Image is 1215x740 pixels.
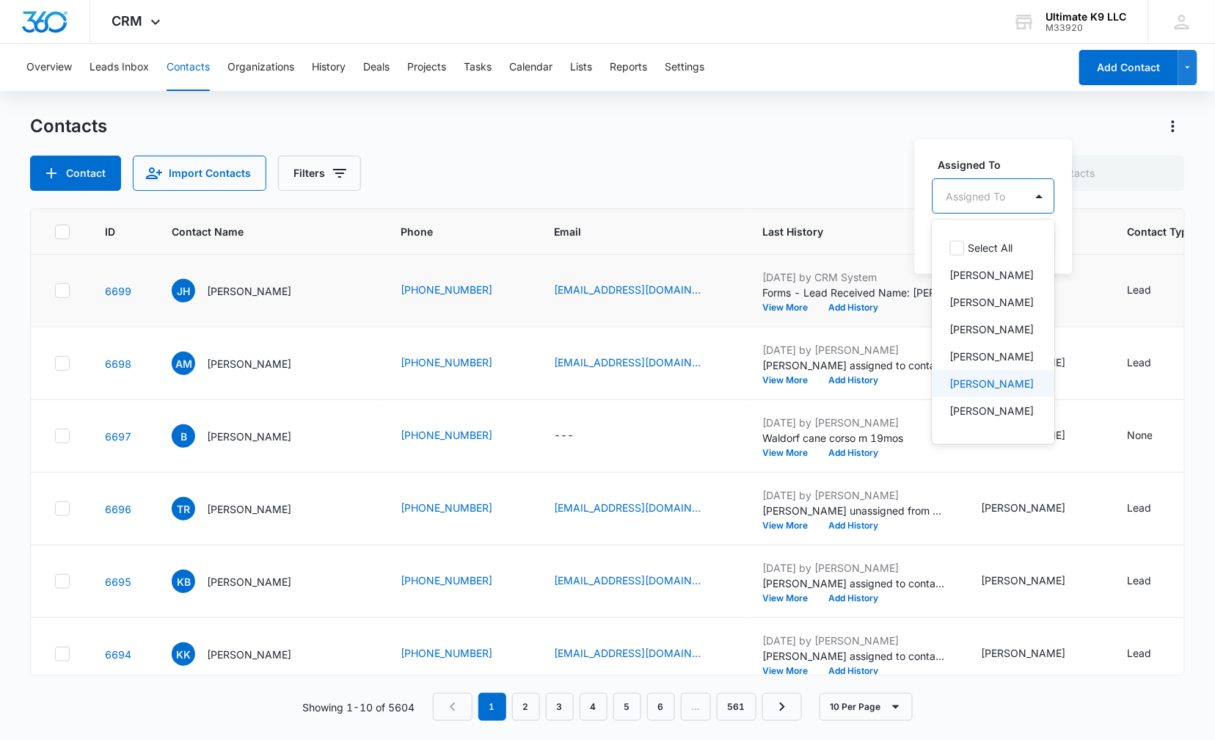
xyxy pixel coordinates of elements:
a: [PHONE_NUMBER] [401,573,492,588]
a: Navigate to contact details page for Kim Blodgett [105,576,131,588]
a: Page 3 [546,693,574,721]
p: [PERSON_NAME] [207,647,291,662]
div: Phone - (227) 265-3954 - Select to Edit Field [401,427,519,445]
a: [EMAIL_ADDRESS][DOMAIN_NAME] [554,573,701,588]
p: [PERSON_NAME] [207,356,291,371]
button: Add History [818,594,889,603]
p: [PERSON_NAME] [207,283,291,299]
span: ID [105,224,115,239]
button: Add History [818,449,889,457]
span: AM [172,352,195,375]
p: [PERSON_NAME] [950,267,1035,283]
div: Email - klkrajew@gmail.com - Select to Edit Field [554,645,727,663]
p: [PERSON_NAME] [950,376,1035,391]
button: Add Contact [1079,50,1178,85]
p: [PERSON_NAME] [950,322,1035,337]
button: Import Contacts [133,156,266,191]
p: [PERSON_NAME] assigned to contact. [762,648,946,664]
button: Lists [570,44,592,91]
p: [PERSON_NAME] [950,430,1035,446]
button: Deals [363,44,390,91]
span: JH [172,279,195,302]
p: [PERSON_NAME] assigned to contact. [762,576,946,591]
a: Page 2 [512,693,540,721]
button: Organizations [227,44,294,91]
div: None [1127,427,1153,443]
input: Search Contacts [978,156,1185,191]
div: Phone - (443) 226-1114 - Select to Edit Field [401,645,519,663]
div: Contact Name - Tommy Reece - Select to Edit Field [172,497,318,520]
div: Contact Name - Abby Mullins - Select to Edit Field [172,352,318,375]
a: [PHONE_NUMBER] [401,282,492,297]
div: Email - tommyreece1@gmail.com - Select to Edit Field [554,500,727,518]
div: Lead [1127,573,1151,588]
span: KK [172,642,195,666]
em: 1 [478,693,506,721]
button: Add History [818,521,889,530]
button: Overview [26,44,72,91]
a: Page 4 [580,693,607,721]
span: Contact Type [1127,224,1194,239]
span: B [172,424,195,448]
div: account name [1046,11,1127,23]
label: Assigned To [938,157,1061,173]
span: KB [172,570,195,593]
button: View More [762,594,818,603]
a: Page 5 [613,693,641,721]
div: Contact Type - Lead - Select to Edit Field [1127,573,1178,590]
div: Assigned To - Deanna Evans - Select to Edit Field [981,500,1092,518]
p: [PERSON_NAME] [207,574,291,590]
a: [EMAIL_ADDRESS][DOMAIN_NAME] [554,282,701,297]
div: Contact Type - Lead - Select to Edit Field [1127,355,1178,372]
span: TR [172,497,195,520]
div: [PERSON_NAME] [981,500,1065,515]
div: --- [554,427,574,445]
p: [PERSON_NAME] [950,403,1035,418]
p: Showing 1-10 of 5604 [303,700,415,715]
a: [EMAIL_ADDRESS][DOMAIN_NAME] [554,500,701,515]
p: [DATE] by CRM System [762,269,946,285]
p: Waldorf cane corso m 19mos [762,430,946,446]
button: View More [762,303,818,312]
p: [DATE] by [PERSON_NAME] [762,487,946,503]
span: Contact Name [172,224,344,239]
p: Select All [968,240,1012,255]
span: Phone [401,224,497,239]
div: Assigned To - Richard Heishman - Select to Edit Field [981,573,1092,590]
div: Contact Type - Lead - Select to Edit Field [1127,282,1178,300]
button: Filters [278,156,361,191]
span: Email [554,224,706,239]
nav: Pagination [433,693,802,721]
div: Contact Type - Lead - Select to Edit Field [1127,500,1178,518]
div: [PERSON_NAME] [981,645,1065,661]
a: Page 561 [717,693,756,721]
a: [PHONE_NUMBER] [401,355,492,370]
button: Leads Inbox [90,44,149,91]
button: Reports [610,44,647,91]
a: [EMAIL_ADDRESS][DOMAIN_NAME] [554,355,701,370]
div: Contact Type - None - Select to Edit Field [1127,427,1179,445]
div: Phone - (540) 621-0525 - Select to Edit Field [401,355,519,372]
p: [DATE] by [PERSON_NAME] [762,342,946,358]
p: [PERSON_NAME] [950,294,1035,310]
a: [PHONE_NUMBER] [401,645,492,661]
p: [DATE] by [PERSON_NAME] [762,415,946,430]
div: Email - abbymullins2002@gmail.com - Select to Edit Field [554,355,727,372]
a: Navigate to contact details page for Kelsey Krajewski [105,648,131,661]
button: View More [762,667,818,675]
a: [PHONE_NUMBER] [401,427,492,443]
a: Next Page [762,693,802,721]
a: [EMAIL_ADDRESS][DOMAIN_NAME] [554,645,701,661]
a: Navigate to contact details page for Jamie Heath [105,285,131,297]
button: Tasks [464,44,492,91]
p: [PERSON_NAME] [950,349,1035,364]
p: [DATE] by [PERSON_NAME] [762,560,946,576]
p: [PERSON_NAME] unassigned from contact. [PERSON_NAME] assigned to contact. [762,503,946,518]
p: [PERSON_NAME] [207,501,291,517]
div: Lead [1127,282,1151,297]
button: History [312,44,346,91]
p: [PERSON_NAME] assigned to contact. [762,358,946,373]
div: Phone - (240) 538-8992 - Select to Edit Field [401,573,519,590]
button: Add Contact [30,156,121,191]
button: Add History [818,667,889,675]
